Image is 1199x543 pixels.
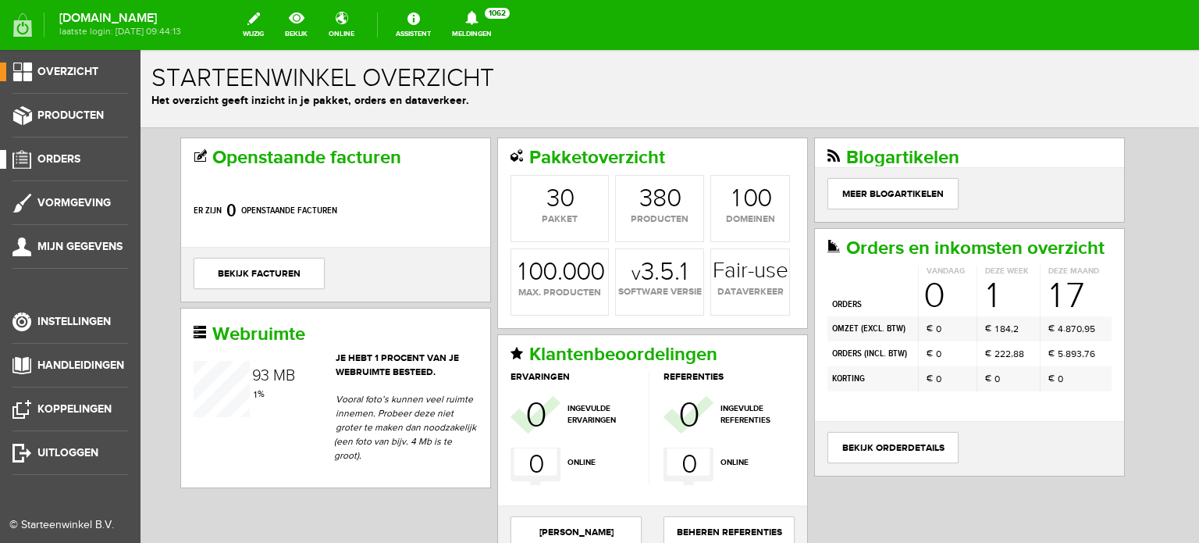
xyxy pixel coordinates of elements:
a: bekijk facturen [53,208,184,239]
div: 1 [855,272,858,286]
span: 0 [538,347,558,384]
h2: Blogartikelen [687,98,971,118]
div: 3 [406,137,419,162]
h2: Openstaande facturen [53,98,337,118]
span: , [941,273,944,284]
p: Er zijn openstaande facturen [53,147,337,175]
span: . [417,208,422,237]
span: laatste login: [DATE] 09:44:13 [59,27,181,36]
div: 0 [450,210,464,235]
span: 0 [783,228,803,264]
span: pakket [371,163,468,177]
span: % [112,338,124,349]
span: MB [133,316,155,335]
h1: Starteenwinkel overzicht [11,15,1048,42]
span: Mijn gegevens [37,240,123,253]
span: domeinen [571,163,649,177]
span: 0 [795,272,801,286]
strong: 0 [86,150,96,172]
div: 0 [422,210,436,235]
span: Vormgeving [37,196,111,209]
div: 9 [930,297,936,311]
header: Je hebt 1 procent van je webruimte besteed. [53,302,337,330]
span: ingevulde ervaringen [427,353,499,377]
span: Instellingen [37,315,111,328]
td: omzet ( ) [687,266,777,291]
div: 8 [512,137,526,162]
div: 7 [926,228,944,264]
td: orders [687,227,777,266]
div: 3 [936,297,941,311]
a: Assistent [386,8,440,42]
div: 1 [378,210,386,235]
div: 3 [499,137,512,162]
span: Koppelingen [37,402,112,416]
strong: 3.5.1 [491,210,547,235]
span: producten [475,163,563,177]
a: Beheren Referenties [523,466,654,498]
div: 2 [859,297,865,311]
span: Orders [37,152,80,166]
h2: Klantenbeoordelingen [370,295,654,315]
a: Meldingen1062 [443,8,501,42]
td: korting [687,316,777,341]
span: max. producten [371,236,468,250]
span: 0 [388,398,403,431]
span: Uitloggen [37,446,98,459]
span: software versie [475,235,563,249]
span: Producten [37,109,104,122]
a: bekijk [276,8,317,42]
a: bekijk orderdetails [687,382,818,413]
a: online [319,8,364,42]
div: 2 [865,297,870,311]
div: 1 [909,228,920,264]
div: 0 [402,210,417,235]
h3: ervaringen [370,322,508,332]
div: 8 [859,272,865,286]
span: . [923,273,925,284]
span: Overzicht [37,65,98,78]
span: 1 [112,338,117,352]
th: Deze maand [899,216,971,227]
th: Deze week [836,216,899,227]
span: 1062 [485,8,510,19]
span: 0 [917,322,923,336]
span: v [491,213,500,235]
div: 0 [526,137,541,162]
div: 0 [936,272,941,286]
div: 0 [436,210,450,235]
div: 5 [917,297,923,311]
div: 1 [592,137,599,162]
div: 1 [846,228,857,264]
span: . [923,298,925,309]
strong: [DOMAIN_NAME] [59,14,181,23]
span: ingevulde referenties [580,353,652,377]
div: 9 [944,272,949,286]
div: 2 [873,272,878,286]
div: 6 [949,297,955,311]
div: 2 [854,297,859,311]
strong: Fair-use [572,210,648,232]
span: 0 [795,322,801,336]
span: 0 [541,398,556,431]
div: 3 [120,318,129,334]
div: 5 [949,272,955,286]
div: 8 [925,297,930,311]
h3: referenties [523,322,653,332]
div: 7 [944,297,948,311]
span: dataverkeer [571,235,649,249]
span: 0 [385,347,405,384]
div: 4 [865,272,870,286]
a: [PERSON_NAME] [370,466,501,498]
a: wijzig [233,8,273,42]
div: 8 [878,297,884,311]
div: 4 [917,272,923,286]
b: excl. BTW [723,273,763,284]
h2: Pakketoverzicht [370,98,654,118]
p: Vooral foto’s kunnen veel ruimte innemen. Probeer deze niet groter te maken dan noodzakelijk (een... [194,342,337,413]
h2: Webruimte [53,274,337,295]
div: 7 [930,272,935,286]
h2: Orders en inkomsten overzicht [687,188,971,209]
th: Vandaag [777,216,836,227]
div: 8 [873,297,878,311]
